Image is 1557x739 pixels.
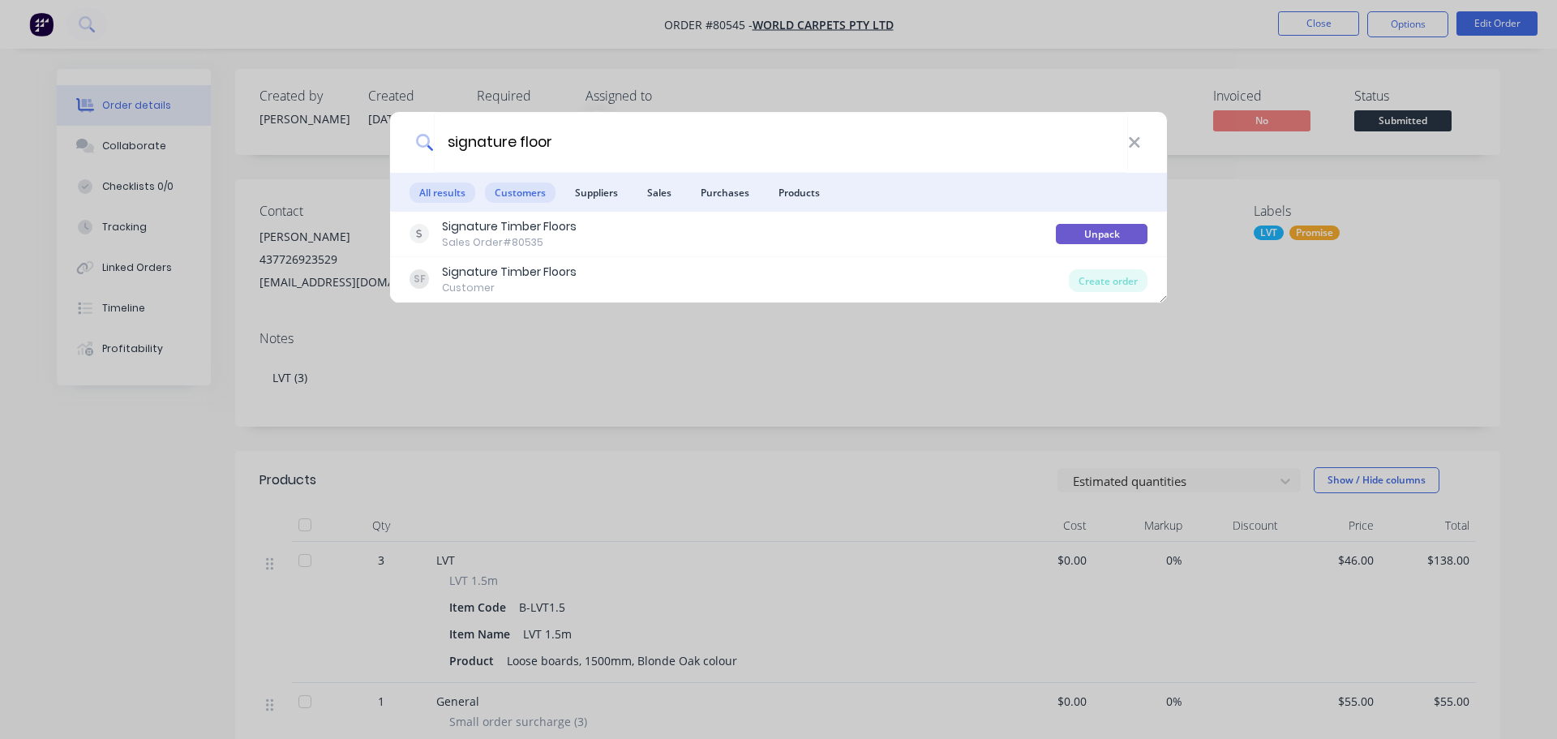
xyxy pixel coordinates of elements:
span: All results [410,183,475,203]
div: Signature Timber Floors [442,264,577,281]
div: Create order [1069,269,1147,292]
div: Unpack [1056,224,1147,244]
div: Signature Timber Floors [442,218,577,235]
div: Sales Order #80535 [442,235,577,250]
span: Suppliers [565,183,628,203]
div: SF [410,269,429,289]
span: Purchases [691,183,759,203]
span: Products [769,183,830,203]
div: Customer [442,281,577,295]
span: Customers [485,183,555,203]
span: Sales [637,183,681,203]
input: Start typing a customer or supplier name to create a new order... [434,112,1128,173]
